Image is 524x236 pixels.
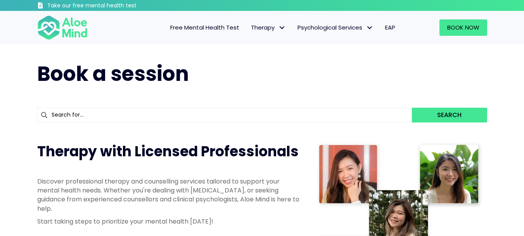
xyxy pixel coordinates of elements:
span: EAP [385,23,395,31]
span: Book a session [37,59,189,88]
a: EAP [379,19,401,36]
span: Book Now [447,23,479,31]
span: Therapy: submenu [277,22,288,33]
p: Discover professional therapy and counselling services tailored to support your mental health nee... [37,177,301,213]
p: Start taking steps to prioritize your mental health [DATE]! [37,217,301,226]
span: Therapy [251,23,286,31]
a: Free Mental Health Test [164,19,245,36]
span: Psychological Services [297,23,374,31]
nav: Menu [98,19,401,36]
span: Psychological Services: submenu [364,22,375,33]
a: Book Now [439,19,487,36]
button: Search [412,108,487,122]
span: Therapy with Licensed Professionals [37,142,299,161]
a: TherapyTherapy: submenu [245,19,292,36]
a: Psychological ServicesPsychological Services: submenu [292,19,379,36]
a: Take our free mental health test [37,2,178,11]
h3: Take our free mental health test [47,2,178,10]
img: Aloe mind Logo [37,15,88,40]
span: Free Mental Health Test [170,23,239,31]
input: Search for... [37,108,412,122]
